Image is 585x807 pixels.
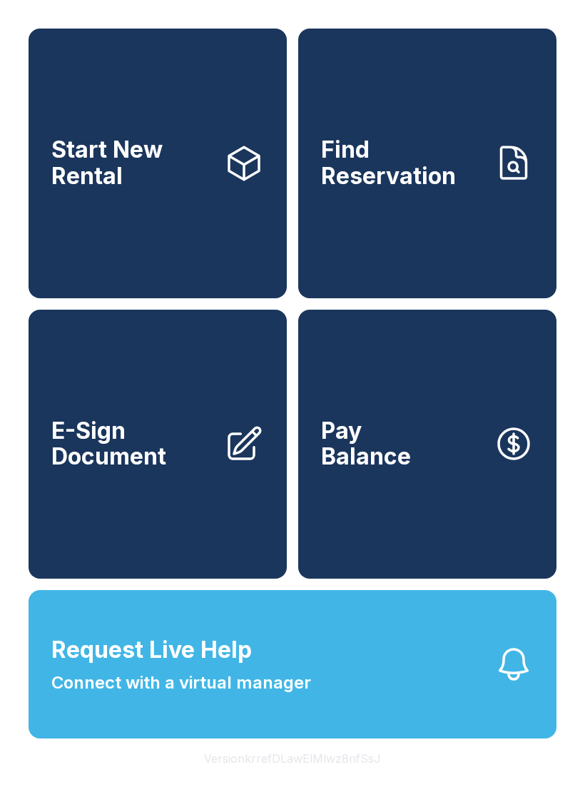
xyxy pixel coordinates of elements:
button: PayBalance [298,310,556,579]
button: Request Live HelpConnect with a virtual manager [29,590,556,739]
a: Start New Rental [29,29,287,298]
a: Find Reservation [298,29,556,298]
a: E-Sign Document [29,310,287,579]
span: Connect with a virtual manager [51,670,311,696]
span: E-Sign Document [51,418,213,470]
span: Start New Rental [51,137,213,189]
span: Request Live Help [51,633,252,667]
button: VersionkrrefDLawElMlwz8nfSsJ [193,739,392,778]
span: Find Reservation [321,137,482,189]
span: Pay Balance [321,418,411,470]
